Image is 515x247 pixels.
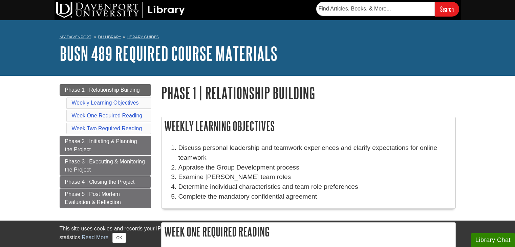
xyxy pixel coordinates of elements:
li: Discuss personal leadership and teamwork experiences and clarify expectations for online teamwork [178,143,452,163]
a: Weekly Learning Objectives [72,100,139,106]
a: Phase 3 | Executing & Monitoring the Project [60,156,151,176]
a: DU Library [98,35,121,39]
span: Phase 3 | Executing & Monitoring the Project [65,159,145,173]
a: Phase 5 | Post Mortem Evaluation & Reflection [60,188,151,208]
nav: breadcrumb [60,32,456,43]
button: Library Chat [471,233,515,247]
a: Week One Required Reading [72,113,143,118]
li: Examine [PERSON_NAME] team roles [178,172,452,182]
a: Phase 2 | Initiating & Planning the Project [60,136,151,155]
form: Searches DU Library's articles, books, and more [316,2,459,16]
button: Close [112,233,126,243]
a: Phase 1 | Relationship Building [60,84,151,96]
div: This site uses cookies and records your IP address for usage statistics. Additionally, we use Goo... [60,225,456,243]
h1: Phase 1 | Relationship Building [161,84,456,102]
a: BUSN 489 Required Course Materials [60,43,277,64]
a: Week Two Required Reading [72,126,142,131]
img: DU Library [56,2,185,18]
input: Search [435,2,459,16]
li: Determine individual characteristics and team role preferences [178,182,452,192]
span: Phase 5 | Post Mortem Evaluation & Reflection [65,191,121,205]
span: Phase 4 | Closing the Project [65,179,135,185]
span: Phase 1 | Relationship Building [65,87,140,93]
span: Phase 2 | Initiating & Planning the Project [65,138,137,152]
h2: Weekly Learning Objectives [162,117,455,135]
h2: Week One Required Reading [162,223,455,241]
li: Appraise the Group Development process [178,163,452,173]
p: Complete the mandatory confidential agreement [178,192,452,202]
div: Guide Page Menu [60,84,151,208]
input: Find Articles, Books, & More... [316,2,435,16]
a: Read More [82,234,108,240]
a: My Davenport [60,34,91,40]
a: Phase 4 | Closing the Project [60,176,151,188]
a: Library Guides [127,35,159,39]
